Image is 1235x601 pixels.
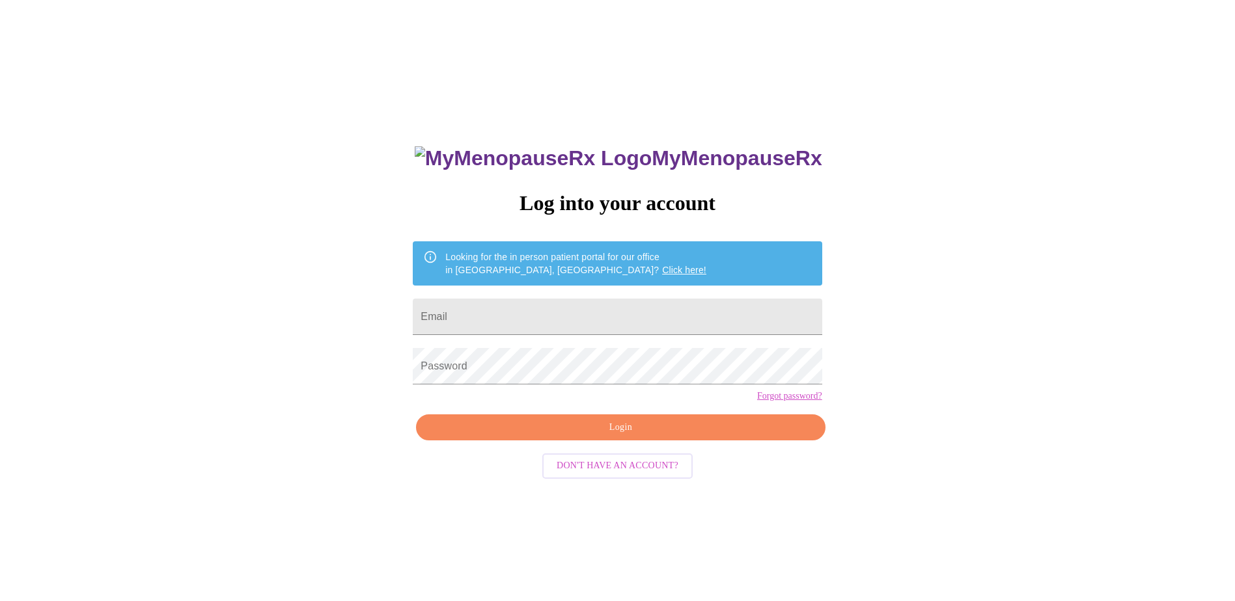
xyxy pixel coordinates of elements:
span: Login [431,420,810,436]
button: Don't have an account? [542,453,693,479]
div: Looking for the in person patient portal for our office in [GEOGRAPHIC_DATA], [GEOGRAPHIC_DATA]? [445,245,706,282]
span: Don't have an account? [557,458,678,474]
a: Click here! [662,265,706,275]
h3: Log into your account [413,191,822,215]
img: MyMenopauseRx Logo [415,146,652,170]
button: Login [416,414,825,441]
a: Forgot password? [757,391,822,401]
a: Don't have an account? [539,459,696,470]
h3: MyMenopauseRx [415,146,822,170]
